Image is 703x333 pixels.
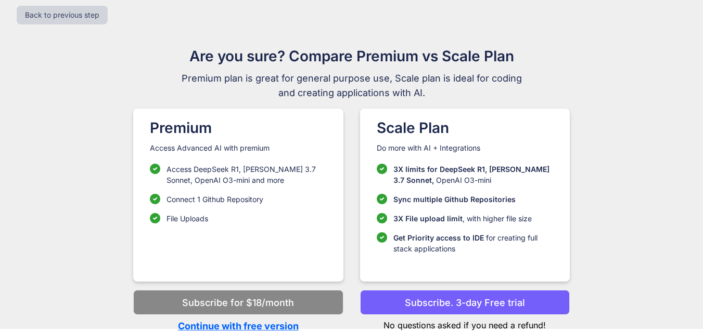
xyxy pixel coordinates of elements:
[393,164,553,185] p: OpenAI O3-mini
[167,194,263,205] p: Connect 1 Github Repository
[393,165,549,184] span: 3X limits for DeepSeek R1, [PERSON_NAME] 3.7 Sonnet,
[393,194,516,205] p: Sync multiple Github Repositories
[182,296,294,310] p: Subscribe for $18/month
[167,213,208,224] p: File Uploads
[150,213,160,223] img: checklist
[360,315,570,331] p: No questions asked if you need a refund!
[377,117,553,139] h1: Scale Plan
[377,164,387,174] img: checklist
[17,6,108,24] button: Back to previous step
[150,164,160,174] img: checklist
[377,213,387,223] img: checklist
[177,71,527,100] span: Premium plan is great for general purpose use, Scale plan is ideal for coding and creating applic...
[405,296,525,310] p: Subscribe. 3-day Free trial
[177,45,527,67] h1: Are you sure? Compare Premium vs Scale Plan
[377,194,387,204] img: checklist
[360,290,570,315] button: Subscribe. 3-day Free trial
[133,290,343,315] button: Subscribe for $18/month
[393,232,553,254] p: for creating full stack applications
[150,117,326,139] h1: Premium
[133,319,343,333] p: Continue with free version
[393,233,484,242] span: Get Priority access to IDE
[150,143,326,153] p: Access Advanced AI with premium
[393,213,532,224] p: , with higher file size
[150,194,160,204] img: checklist
[377,143,553,153] p: Do more with AI + Integrations
[393,214,463,223] span: 3X File upload limit
[167,164,326,185] p: Access DeepSeek R1, [PERSON_NAME] 3.7 Sonnet, OpenAI O3-mini and more
[377,232,387,243] img: checklist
